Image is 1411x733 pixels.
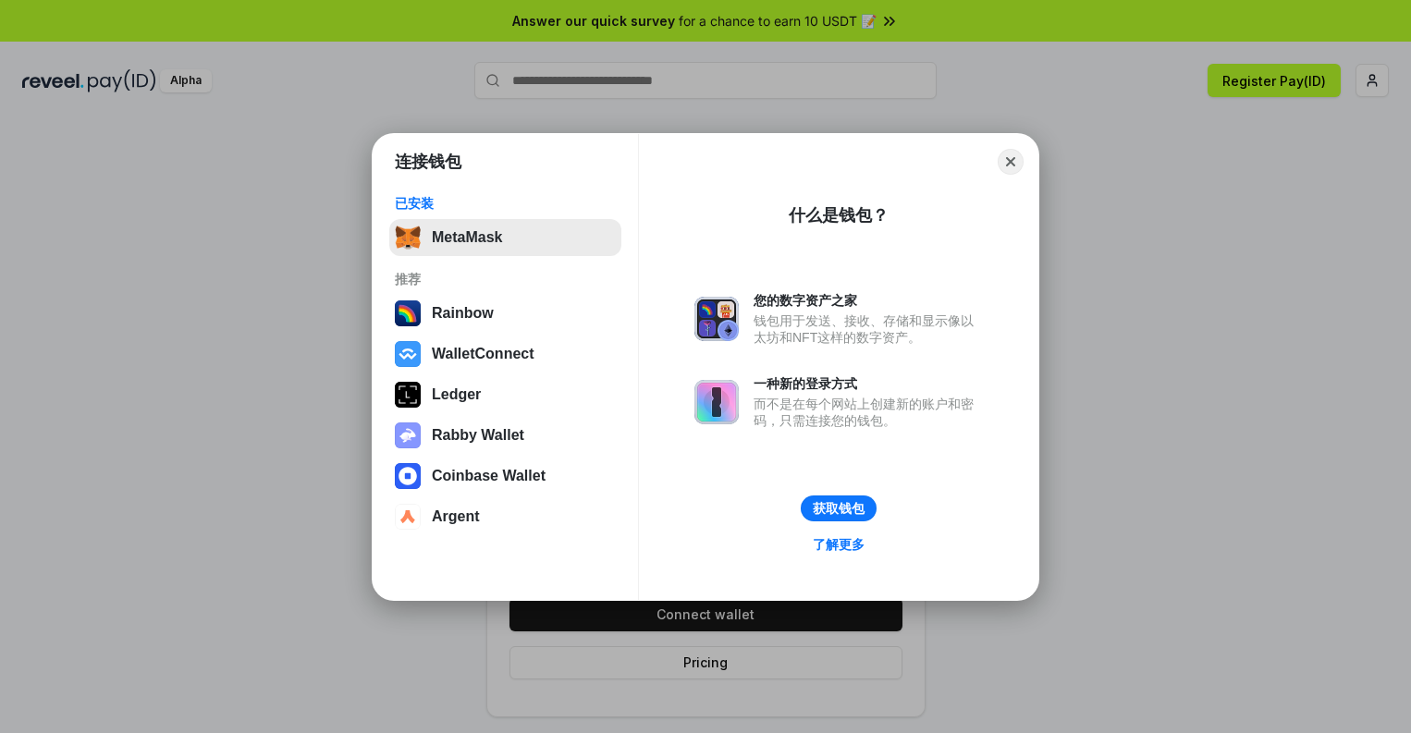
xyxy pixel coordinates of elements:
button: Ledger [389,376,621,413]
h1: 连接钱包 [395,151,461,173]
button: Rainbow [389,295,621,332]
div: WalletConnect [432,346,534,362]
button: WalletConnect [389,336,621,373]
div: 什么是钱包？ [789,204,889,226]
div: 您的数字资产之家 [754,292,983,309]
img: svg+xml,%3Csvg%20width%3D%2228%22%20height%3D%2228%22%20viewBox%3D%220%200%2028%2028%22%20fill%3D... [395,504,421,530]
div: 一种新的登录方式 [754,375,983,392]
button: MetaMask [389,219,621,256]
img: svg+xml,%3Csvg%20fill%3D%22none%22%20height%3D%2233%22%20viewBox%3D%220%200%2035%2033%22%20width%... [395,225,421,250]
img: svg+xml,%3Csvg%20width%3D%2228%22%20height%3D%2228%22%20viewBox%3D%220%200%2028%2028%22%20fill%3D... [395,341,421,367]
div: Coinbase Wallet [432,468,546,484]
div: Ledger [432,386,481,403]
img: svg+xml,%3Csvg%20width%3D%2228%22%20height%3D%2228%22%20viewBox%3D%220%200%2028%2028%22%20fill%3D... [395,463,421,489]
div: Rainbow [432,305,494,322]
a: 了解更多 [802,532,876,556]
img: svg+xml,%3Csvg%20width%3D%22120%22%20height%3D%22120%22%20viewBox%3D%220%200%20120%20120%22%20fil... [395,300,421,326]
div: Argent [432,508,480,525]
button: Close [998,149,1024,175]
div: 已安装 [395,195,616,212]
div: 钱包用于发送、接收、存储和显示像以太坊和NFT这样的数字资产。 [754,312,983,346]
div: 获取钱包 [813,500,865,517]
button: 获取钱包 [801,495,877,521]
button: Argent [389,498,621,535]
div: MetaMask [432,229,502,246]
button: Rabby Wallet [389,417,621,454]
img: svg+xml,%3Csvg%20xmlns%3D%22http%3A%2F%2Fwww.w3.org%2F2000%2Fsvg%22%20fill%3D%22none%22%20viewBox... [694,297,739,341]
button: Coinbase Wallet [389,458,621,495]
img: svg+xml,%3Csvg%20xmlns%3D%22http%3A%2F%2Fwww.w3.org%2F2000%2Fsvg%22%20width%3D%2228%22%20height%3... [395,382,421,408]
div: 而不是在每个网站上创建新的账户和密码，只需连接您的钱包。 [754,396,983,429]
div: 推荐 [395,271,616,287]
img: svg+xml,%3Csvg%20xmlns%3D%22http%3A%2F%2Fwww.w3.org%2F2000%2Fsvg%22%20fill%3D%22none%22%20viewBox... [694,380,739,424]
div: 了解更多 [813,536,865,553]
img: svg+xml,%3Csvg%20xmlns%3D%22http%3A%2F%2Fwww.w3.org%2F2000%2Fsvg%22%20fill%3D%22none%22%20viewBox... [395,422,421,448]
div: Rabby Wallet [432,427,524,444]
